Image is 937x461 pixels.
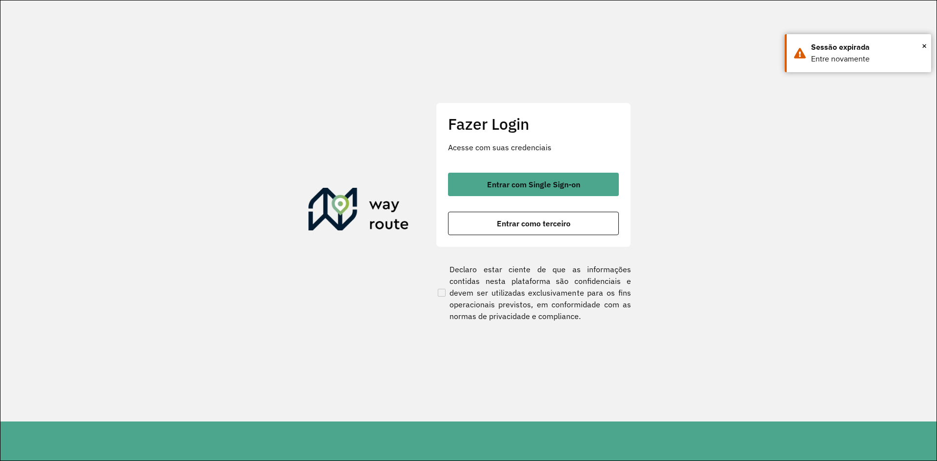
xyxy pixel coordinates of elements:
[436,263,631,322] label: Declaro estar ciente de que as informações contidas nesta plataforma são confidenciais e devem se...
[448,115,619,133] h2: Fazer Login
[448,212,619,235] button: button
[487,180,580,188] span: Entrar com Single Sign-on
[922,39,927,53] button: Close
[308,188,409,235] img: Roteirizador AmbevTech
[448,141,619,153] p: Acesse com suas credenciais
[922,39,927,53] span: ×
[811,41,924,53] div: Sessão expirada
[497,220,570,227] span: Entrar como terceiro
[811,53,924,65] div: Entre novamente
[448,173,619,196] button: button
